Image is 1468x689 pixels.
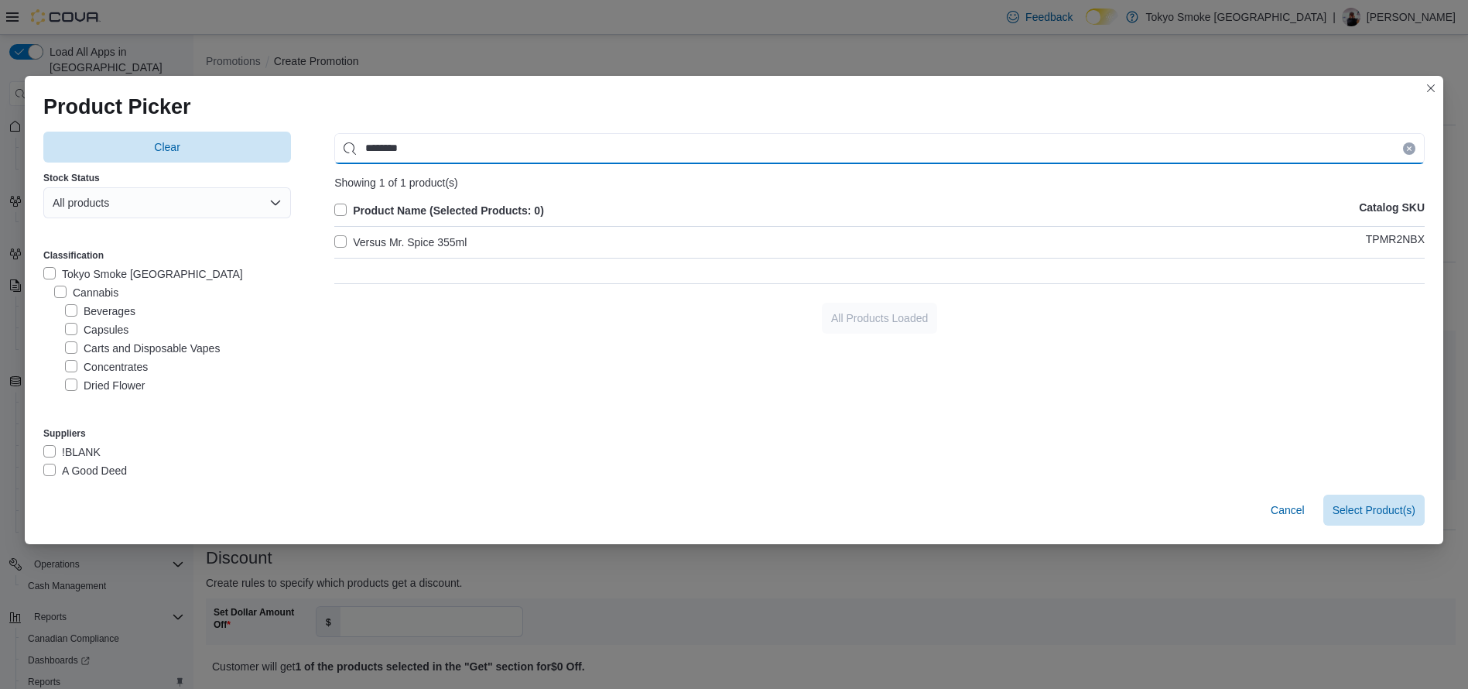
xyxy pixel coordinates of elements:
[1333,502,1415,518] span: Select Product(s)
[1264,495,1311,526] button: Cancel
[43,427,86,440] label: Suppliers
[334,133,1425,164] input: Use aria labels when no actual label is in use
[43,443,101,461] label: !BLANK
[1403,142,1415,155] button: Clear input
[65,376,145,395] label: Dried Flower
[43,461,127,480] label: A Good Deed
[334,177,1425,189] div: Showing 1 of 1 product(s)
[54,283,118,302] label: Cannabis
[43,265,243,283] label: Tokyo Smoke [GEOGRAPHIC_DATA]
[334,201,544,220] label: Product Name (Selected Products: 0)
[831,310,928,326] span: All Products Loaded
[1366,233,1425,252] p: TPMR2NBX
[154,139,180,155] span: Clear
[822,303,937,334] button: All Products Loaded
[1359,201,1425,220] p: Catalog SKU
[65,321,128,339] label: Capsules
[65,395,119,413] label: Edibles
[65,339,220,358] label: Carts and Disposable Vapes
[1271,502,1305,518] span: Cancel
[65,302,135,321] label: Beverages
[43,172,100,184] label: Stock Status
[65,358,148,376] label: Concentrates
[43,94,191,119] h1: Product Picker
[1323,495,1425,526] button: Select Product(s)
[43,249,104,262] label: Classification
[43,187,291,218] button: All products
[43,132,291,163] button: Clear
[1422,79,1440,98] button: Closes this modal window
[334,233,467,252] label: Versus Mr. Spice 355ml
